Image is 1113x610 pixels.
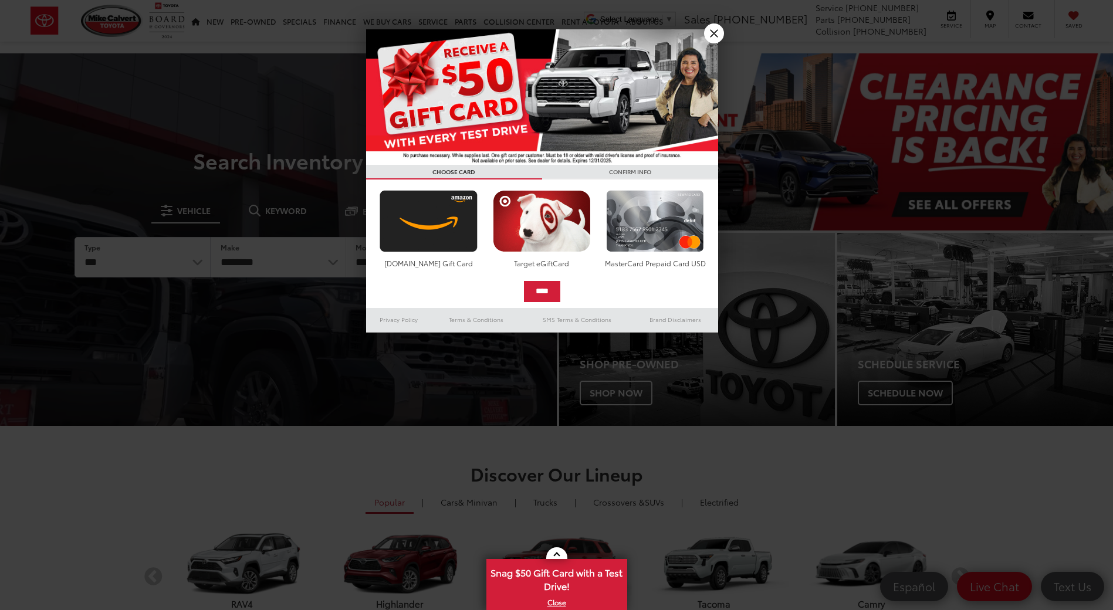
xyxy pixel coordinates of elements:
[603,190,707,252] img: mastercard.png
[431,313,521,327] a: Terms & Conditions
[366,313,432,327] a: Privacy Policy
[522,313,632,327] a: SMS Terms & Conditions
[488,560,626,596] span: Snag $50 Gift Card with a Test Drive!
[490,258,594,268] div: Target eGiftCard
[366,165,542,179] h3: CHOOSE CARD
[490,190,594,252] img: targetcard.png
[603,258,707,268] div: MasterCard Prepaid Card USD
[542,165,718,179] h3: CONFIRM INFO
[377,258,481,268] div: [DOMAIN_NAME] Gift Card
[632,313,718,327] a: Brand Disclaimers
[366,29,718,165] img: 55838_top_625864.jpg
[377,190,481,252] img: amazoncard.png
